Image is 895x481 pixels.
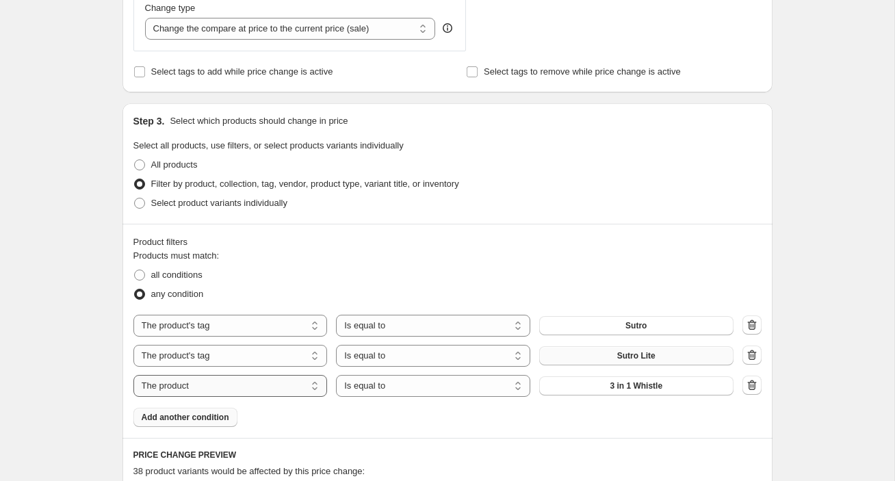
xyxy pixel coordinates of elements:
[151,179,459,189] span: Filter by product, collection, tag, vendor, product type, variant title, or inventory
[617,350,656,361] span: Sutro Lite
[151,289,204,299] span: any condition
[133,140,404,151] span: Select all products, use filters, or select products variants individually
[142,412,229,423] span: Add another condition
[133,250,220,261] span: Products must match:
[610,380,662,391] span: 3 in 1 Whistle
[133,450,762,460] h6: PRICE CHANGE PREVIEW
[133,235,762,249] div: Product filters
[625,320,647,331] span: Sutro
[539,346,734,365] button: Sutro Lite
[441,21,454,35] div: help
[133,408,237,427] button: Add another condition
[151,159,198,170] span: All products
[145,3,196,13] span: Change type
[133,466,365,476] span: 38 product variants would be affected by this price change:
[151,198,287,208] span: Select product variants individually
[539,316,734,335] button: Sutro
[539,376,734,395] button: 3 in 1 Whistle
[151,270,203,280] span: all conditions
[484,66,681,77] span: Select tags to remove while price change is active
[170,114,348,128] p: Select which products should change in price
[133,114,165,128] h2: Step 3.
[151,66,333,77] span: Select tags to add while price change is active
